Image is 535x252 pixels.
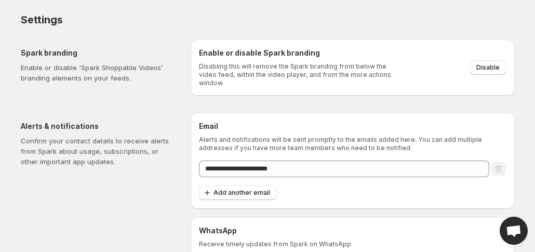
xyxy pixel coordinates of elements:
h6: Email [199,121,506,131]
button: Add another email [199,185,276,200]
p: Disabling this will remove the Spark branding from below the video feed, within the video player,... [199,62,398,87]
h6: WhatsApp [199,226,506,236]
p: Receive timely updates from Spark on WhatsApp. [199,240,506,248]
h6: Enable or disable Spark branding [199,48,398,58]
div: Open chat [500,217,528,245]
span: Settings [21,14,62,26]
h5: Alerts & notifications [21,121,174,131]
p: Confirm your contact details to receive alerts from Spark about usage, subscriptions, or other im... [21,136,174,167]
button: Disable [470,60,506,75]
span: Add another email [213,189,270,197]
p: Alerts and notifications will be sent promptly to the emails added here. You can add multiple add... [199,136,506,152]
p: Enable or disable ‘Spark Shoppable Videos’ branding elements on your feeds. [21,62,174,83]
span: Disable [476,63,500,72]
h5: Spark branding [21,48,174,58]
